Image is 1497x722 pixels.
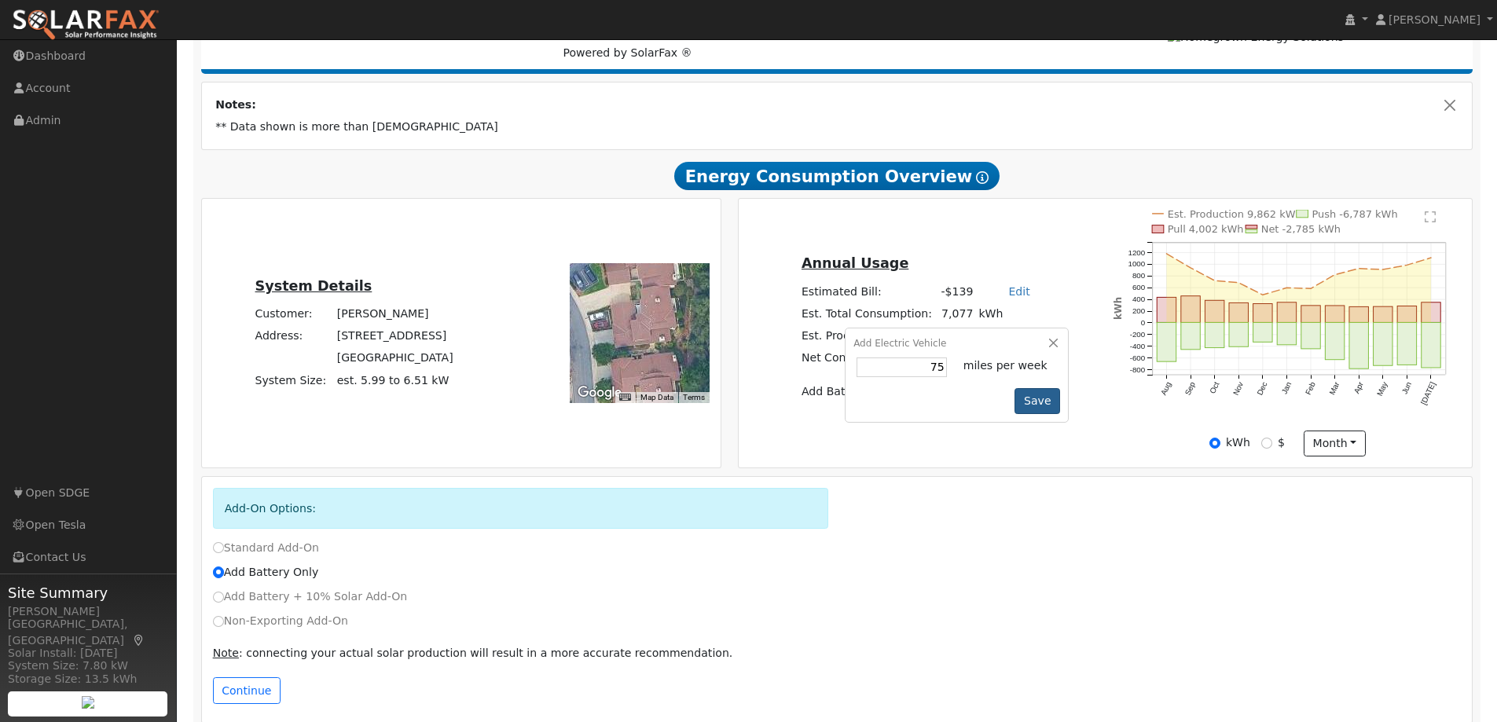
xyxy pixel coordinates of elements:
text: Apr [1352,380,1366,395]
td: Net Consumption: [798,347,934,370]
div: Solar Install: [DATE] [8,645,168,662]
input: Add Battery + 10% Solar Add-On [213,592,224,603]
td: ** Data shown is more than [DEMOGRAPHIC_DATA] [213,116,1462,138]
rect: onclick="" [1374,307,1392,323]
td: [GEOGRAPHIC_DATA] [334,347,456,369]
text: Dec [1256,381,1269,398]
a: Open this area in Google Maps (opens a new window) [574,383,626,403]
img: Google [574,383,626,403]
td: System Size: [252,369,334,391]
td: kWh [976,324,1006,347]
span: Energy Consumption Overview [674,162,1000,190]
text: 800 [1132,272,1146,280]
button: Map Data [640,392,673,403]
circle: onclick="" [1309,288,1312,291]
div: Add-On Options: [213,488,829,528]
rect: onclick="" [1277,323,1296,345]
circle: onclick="" [1358,267,1361,270]
text: Sep [1183,380,1198,397]
circle: onclick="" [1165,252,1169,255]
circle: onclick="" [1213,280,1216,283]
rect: onclick="" [1349,307,1368,323]
td: 9,862 [935,324,976,347]
text: Mar [1328,380,1341,397]
label: Non-Exporting Add-On [213,613,348,629]
rect: onclick="" [1181,296,1200,323]
rect: onclick="" [1205,301,1224,323]
label: Standard Add-On [213,540,319,556]
text: 200 [1132,307,1146,316]
text: -600 [1130,354,1146,362]
td: Customer: [252,303,334,325]
a: Map [132,634,146,647]
circle: onclick="" [1238,281,1241,284]
img: retrieve [82,696,94,709]
rect: onclick="" [1422,323,1440,368]
rect: onclick="" [1397,323,1416,365]
rect: onclick="" [1422,302,1440,323]
div: Storage Size: 13.5 kWh [8,671,168,687]
span: : connecting your actual solar production will result in a more accurate recommendation. [213,647,733,659]
td: -$139 [935,280,976,302]
td: miles per week [960,354,1060,379]
button: Continue [213,677,281,704]
label: Add Battery + 10% Solar Add-On [213,588,408,605]
text: 400 [1132,295,1146,304]
rect: onclick="" [1157,323,1176,362]
text: kWh [1113,297,1124,320]
td: [STREET_ADDRESS] [334,325,456,347]
input: Standard Add-On [213,542,224,553]
circle: onclick="" [1334,273,1337,277]
button: month [1304,431,1366,457]
text: Net -2,785 kWh [1261,224,1341,236]
u: Note [213,647,239,659]
span: est. 5.99 to 6.51 kW [337,374,449,387]
u: Annual Usage [802,255,908,271]
rect: onclick="" [1374,323,1392,366]
u: System Details [255,278,372,294]
text: -400 [1130,342,1146,350]
rect: onclick="" [1229,303,1248,323]
input: $ [1261,438,1272,449]
rect: onclick="" [1181,323,1200,350]
rect: onclick="" [1277,302,1296,323]
button: Save [1015,388,1060,415]
text: 1000 [1128,260,1146,269]
circle: onclick="" [1189,266,1192,269]
td: System Size [334,369,456,391]
td: kWh [976,302,1048,324]
rect: onclick="" [1326,306,1345,322]
rect: onclick="" [1253,304,1272,323]
text: -200 [1130,330,1146,339]
label: $ [1278,434,1285,451]
text: Est. Production 9,862 kWh [1168,208,1302,220]
input: kWh [1209,438,1220,449]
circle: onclick="" [1261,294,1264,297]
td: [PERSON_NAME] [334,303,456,325]
text: Jun [1400,381,1414,396]
circle: onclick="" [1381,269,1385,272]
rect: onclick="" [1301,306,1320,323]
a: Terms (opens in new tab) [683,393,705,401]
td: Address: [252,325,334,347]
text: Oct [1208,380,1221,395]
rect: onclick="" [1157,298,1176,323]
span: Site Summary [8,582,168,603]
input: Add Battery Only [213,566,224,577]
button: Keyboard shortcuts [619,392,630,403]
td: Est. Production Before: [798,324,934,347]
rect: onclick="" [1326,323,1345,360]
circle: onclick="" [1286,287,1289,290]
rect: onclick="" [1349,323,1368,369]
text: Push -6,787 kWh [1312,208,1398,220]
td: Add Battery Only [798,381,1048,403]
text: -800 [1130,365,1146,374]
rect: onclick="" [1397,306,1416,323]
i: Show Help [976,171,989,184]
text: 1200 [1128,248,1146,257]
a: Edit [1008,285,1029,298]
rect: onclick="" [1229,323,1248,347]
div: [GEOGRAPHIC_DATA], [GEOGRAPHIC_DATA] [8,616,168,649]
rect: onclick="" [1253,323,1272,343]
td: Estimated Bill: [798,280,934,302]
